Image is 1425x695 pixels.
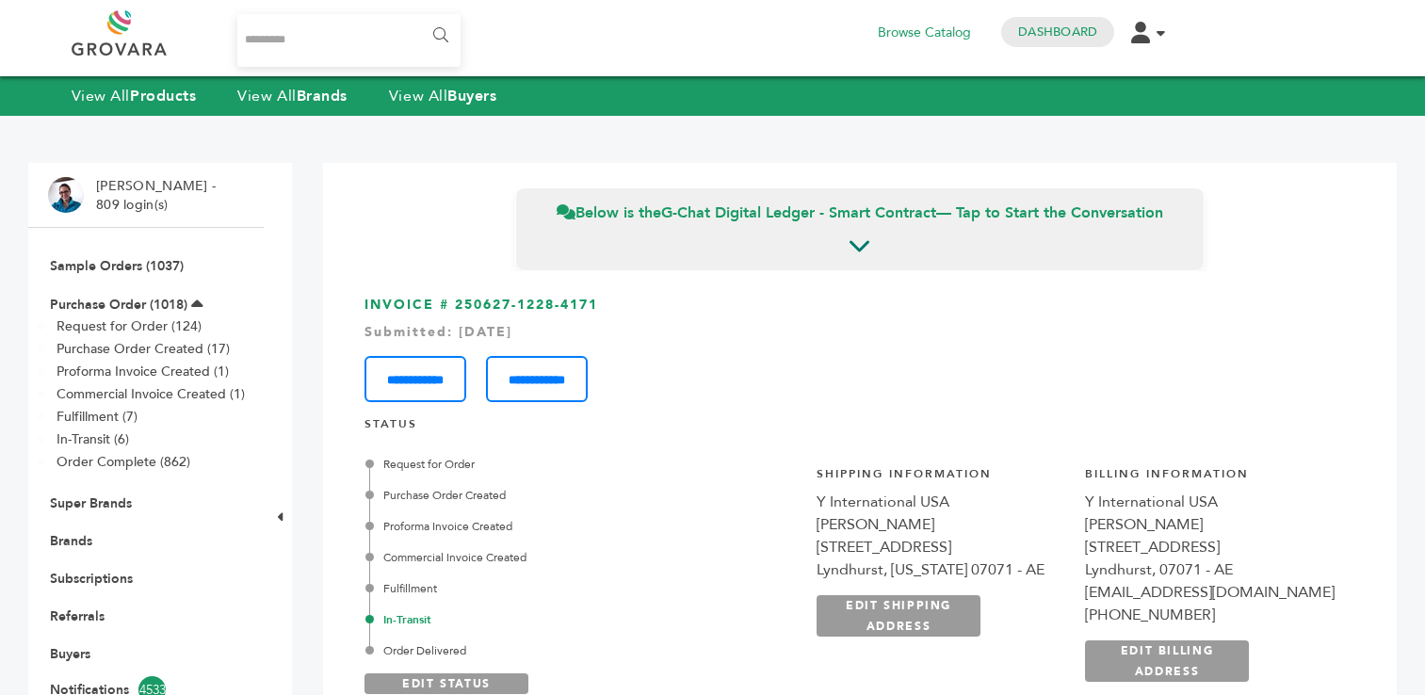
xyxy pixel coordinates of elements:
[57,453,190,471] a: Order Complete (862)
[57,317,202,335] a: Request for Order (124)
[50,645,90,663] a: Buyers
[96,177,220,214] li: [PERSON_NAME] - 809 login(s)
[57,340,230,358] a: Purchase Order Created (17)
[817,513,1066,536] div: [PERSON_NAME]
[1085,581,1335,604] div: [EMAIL_ADDRESS][DOMAIN_NAME]
[369,518,711,535] div: Proforma Invoice Created
[364,296,1355,402] h3: INVOICE # 250627-1228-4171
[364,673,528,694] a: EDIT STATUS
[369,611,711,628] div: In-Transit
[878,23,971,43] a: Browse Catalog
[369,549,711,566] div: Commercial Invoice Created
[447,86,496,106] strong: Buyers
[1018,24,1097,40] a: Dashboard
[50,532,92,550] a: Brands
[364,323,1355,342] div: Submitted: [DATE]
[297,86,348,106] strong: Brands
[1085,491,1335,513] div: Y International USA
[364,416,1355,442] h4: STATUS
[1085,466,1335,492] h4: Billing Information
[50,257,184,275] a: Sample Orders (1037)
[817,491,1066,513] div: Y International USA
[1085,604,1335,626] div: [PHONE_NUMBER]
[369,487,711,504] div: Purchase Order Created
[1085,536,1335,558] div: [STREET_ADDRESS]
[817,466,1066,492] h4: Shipping Information
[817,595,980,637] a: EDIT SHIPPING ADDRESS
[1085,640,1249,682] a: EDIT BILLING ADDRESS
[50,607,105,625] a: Referrals
[57,408,138,426] a: Fulfillment (7)
[817,536,1066,558] div: [STREET_ADDRESS]
[369,456,711,473] div: Request for Order
[237,86,348,106] a: View AllBrands
[50,570,133,588] a: Subscriptions
[389,86,497,106] a: View AllBuyers
[50,494,132,512] a: Super Brands
[1085,558,1335,581] div: Lyndhurst, 07071 - AE
[661,202,936,223] strong: G-Chat Digital Ledger - Smart Contract
[369,580,711,597] div: Fulfillment
[57,430,129,448] a: In-Transit (6)
[369,642,711,659] div: Order Delivered
[557,202,1163,223] span: Below is the — Tap to Start the Conversation
[1085,513,1335,536] div: [PERSON_NAME]
[817,558,1066,581] div: Lyndhurst, [US_STATE] 07071 - AE
[130,86,196,106] strong: Products
[57,363,229,380] a: Proforma Invoice Created (1)
[57,385,245,403] a: Commercial Invoice Created (1)
[72,86,197,106] a: View AllProducts
[50,296,187,314] a: Purchase Order (1018)
[237,14,461,67] input: Search...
